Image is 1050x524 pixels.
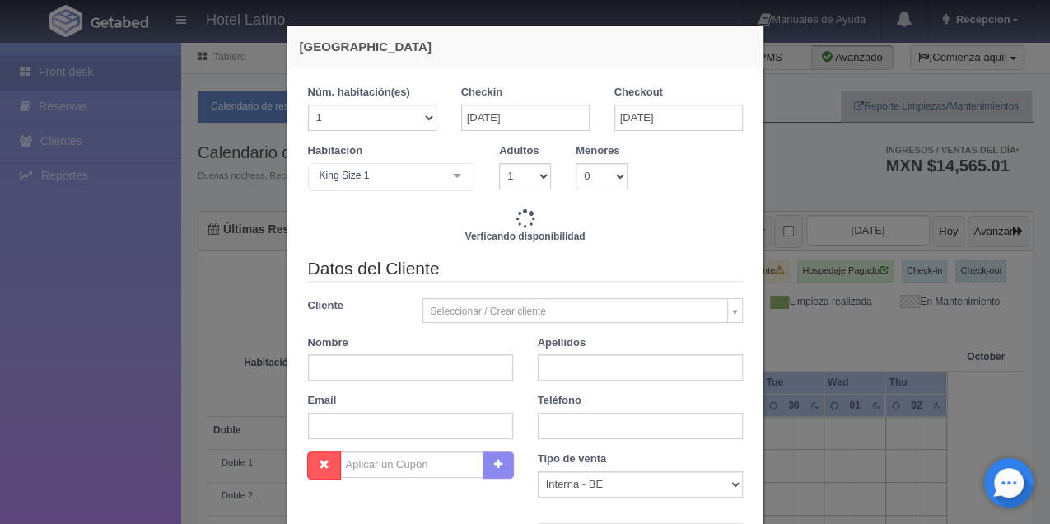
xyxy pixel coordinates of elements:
span: Seleccionar / Crear cliente [430,299,721,324]
label: Núm. habitación(es) [308,85,410,101]
label: Nombre [308,335,348,351]
b: Verficando disponibilidad [464,231,585,242]
label: Menores [576,143,619,159]
label: Checkout [614,85,663,101]
input: DD-MM-AAAA [614,105,743,131]
label: Checkin [461,85,503,101]
label: Tipo de venta [538,451,607,467]
input: DD-MM-AAAA [461,105,590,131]
label: Adultos [499,143,539,159]
label: Apellidos [538,335,586,351]
legend: Datos del Cliente [308,256,743,282]
label: Teléfono [538,393,581,409]
label: Habitación [308,143,362,159]
a: Seleccionar / Crear cliente [422,298,743,323]
label: Cliente [296,298,411,314]
h4: [GEOGRAPHIC_DATA] [300,38,751,55]
span: King Size 1 [315,167,441,184]
label: Email [308,393,337,409]
input: Aplicar un Cupón [340,451,483,478]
